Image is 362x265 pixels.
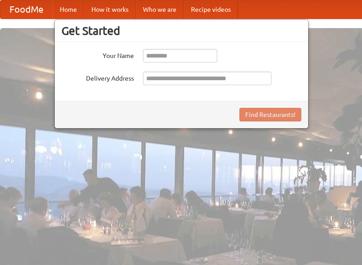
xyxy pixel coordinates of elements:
label: Delivery Address [62,72,134,83]
a: How it works [84,0,136,19]
label: Your Name [62,49,134,60]
a: Who we are [136,0,184,19]
h3: Get Started [62,24,301,38]
button: Find Restaurants! [239,108,301,121]
a: Home [52,0,84,19]
a: Recipe videos [184,0,238,19]
a: FoodMe [0,0,52,19]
